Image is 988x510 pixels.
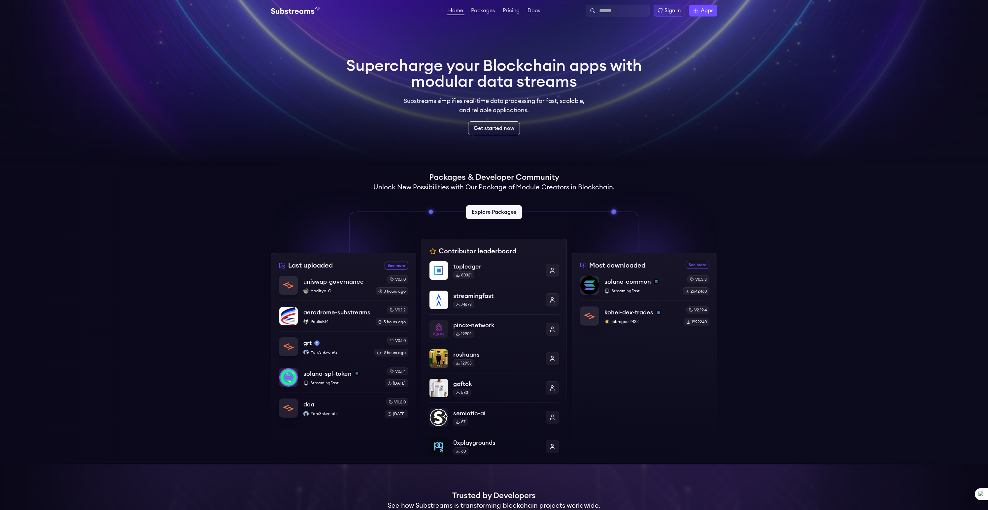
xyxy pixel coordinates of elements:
p: StreamingFast [604,288,677,294]
div: [DATE] [385,410,408,418]
p: streamingfast [453,291,540,301]
a: See more recently uploaded packages [385,262,408,270]
p: YaroShkvorets [303,350,369,355]
img: solana [354,371,359,376]
a: pinax-networkpinax-network19902 [429,314,559,344]
div: v0.1.0 [387,275,408,283]
a: dcadcaYaroShkvoretsYaroShkvoretsv0.2.0[DATE] [279,393,408,418]
a: Pricing [501,8,521,15]
div: 19902 [453,330,474,338]
img: solana-common [580,276,599,295]
p: roshaans [453,350,540,359]
img: YaroShkvorets [303,350,309,355]
a: solana-commonsolana-commonsolanaStreamingFastv0.3.32642460 [580,275,709,301]
p: dca [303,400,314,409]
div: 1992240 [684,318,709,326]
p: jobrogers2422 [604,319,678,324]
div: [DATE] [385,379,408,387]
a: grtgrtmainnetYaroShkvoretsYaroShkvoretsv0.1.019 hours ago [279,331,408,362]
h1: Trusted by Developers [452,491,536,501]
a: kohei-dex-tradeskohei-dex-tradessolanajobrogers2422jobrogers2422v2.19.41992240 [580,301,709,326]
img: Substream's logo [271,7,320,15]
div: v0.1.2 [387,306,408,314]
div: v2.19.4 [686,306,709,314]
a: aerodrome-substreamsaerodrome-substreamsPaulieB14PaulieB14v0.1.25 hours ago [279,301,408,331]
div: 74673 [453,301,474,308]
a: See more most downloaded packages [686,261,709,269]
p: goftok [453,379,540,389]
p: solana-spl-token [303,369,352,378]
img: topledger [429,261,448,280]
div: v0.3.3 [687,275,709,283]
div: 583 [453,389,471,397]
img: mainnet [314,340,320,346]
a: goftokgoftok583 [429,373,559,402]
img: roshaans [429,349,448,368]
img: uniswap-governance [279,276,298,295]
p: topledger [453,262,540,271]
a: Sign in [654,5,685,16]
a: roshaansroshaans12938 [429,344,559,373]
img: dca [279,399,298,417]
div: 80321 [453,271,474,279]
span: Apps [701,7,713,15]
p: uniswap-governance [303,277,364,286]
img: solana [656,310,661,315]
p: solana-common [604,277,651,286]
p: PaulieB14 [303,319,370,324]
img: goftok [429,379,448,397]
img: 0xplaygrounds [429,437,448,456]
h1: Supercharge your Blockchain apps with modular data streams [346,58,642,90]
p: kohei-dex-trades [604,308,653,317]
a: Explore Packages [466,205,522,219]
img: pinax-network [429,320,448,338]
img: YaroShkvorets [303,411,309,416]
img: jobrogers2422 [604,319,610,324]
div: v0.1.0 [387,337,408,345]
p: 0xplaygrounds [453,438,540,447]
img: solana [654,279,659,284]
img: solana-spl-token [279,368,298,387]
div: 5 hours ago [376,318,408,326]
div: 87 [453,418,468,426]
div: 2642460 [683,287,709,295]
img: PaulieB14 [303,319,309,324]
img: Aaditya-G [303,288,309,294]
div: Sign in [664,7,681,15]
img: semiotic-ai [429,408,448,427]
div: 19 hours ago [374,349,408,357]
img: aerodrome-substreams [279,307,298,325]
p: YaroShkvorets [303,411,380,416]
img: grt [279,337,298,356]
a: Docs [526,8,541,15]
div: 12938 [453,359,474,367]
a: solana-spl-tokensolana-spl-tokensolanaStreamingFastv0.1.4[DATE] [279,362,408,393]
div: v0.1.4 [387,367,408,375]
img: kohei-dex-trades [580,307,599,325]
div: v0.2.0 [386,398,408,406]
div: 3 hours ago [376,287,408,295]
p: StreamingFast [303,380,380,386]
a: Packages [470,8,496,15]
a: Home [447,8,464,15]
a: semiotic-aisemiotic-ai87 [429,402,559,432]
p: pinax-network [453,321,540,330]
h2: Unlock New Possibilities with Our Package of Module Creators in Blockchain. [373,183,615,192]
p: Substreams simplifies real-time data processing for fast, scalable, and reliable applications. [399,96,589,115]
a: uniswap-governanceuniswap-governanceAaditya-GAaditya-Gv0.1.03 hours ago [279,275,408,301]
img: streamingfast [429,291,448,309]
a: 0xplaygrounds0xplaygrounds60 [429,432,559,456]
a: streamingfaststreamingfast74673 [429,285,559,314]
div: 60 [453,447,468,455]
h1: Packages & Developer Community [429,172,559,183]
p: grt [303,338,312,348]
p: Aaditya-G [303,288,370,294]
p: semiotic-ai [453,409,540,418]
a: topledgertopledger80321 [429,261,559,285]
p: aerodrome-substreams [303,308,370,317]
a: Get started now [468,121,520,135]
